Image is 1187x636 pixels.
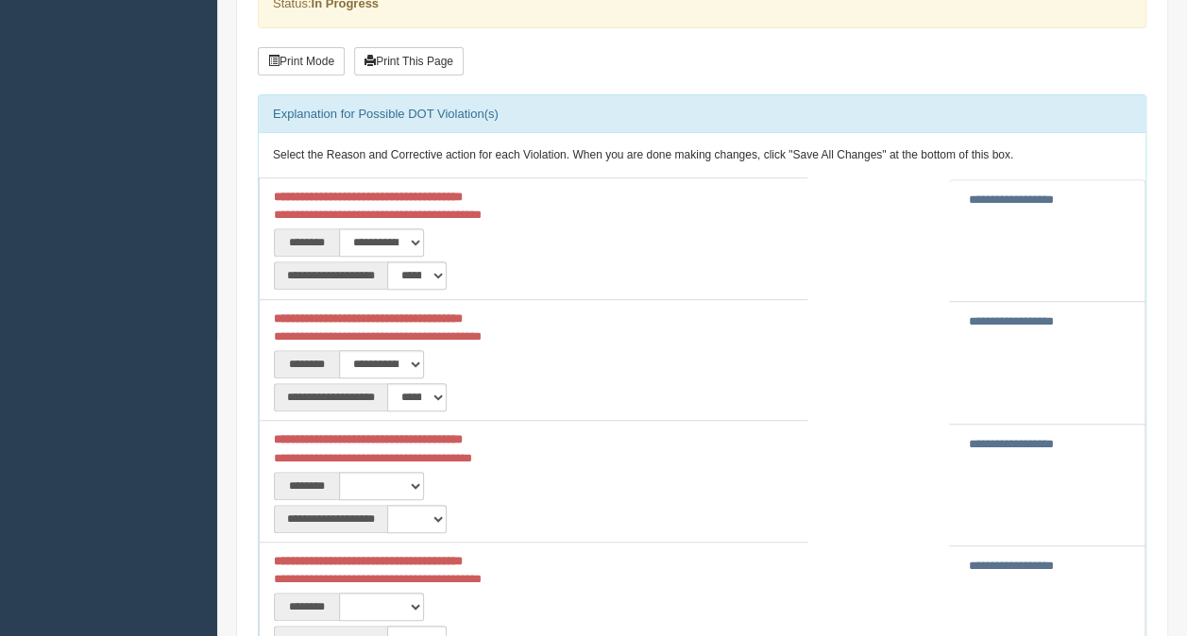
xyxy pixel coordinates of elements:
[258,47,345,75] button: Print Mode
[354,47,464,75] button: Print This Page
[259,95,1145,133] div: Explanation for Possible DOT Violation(s)
[259,133,1145,178] div: Select the Reason and Corrective action for each Violation. When you are done making changes, cli...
